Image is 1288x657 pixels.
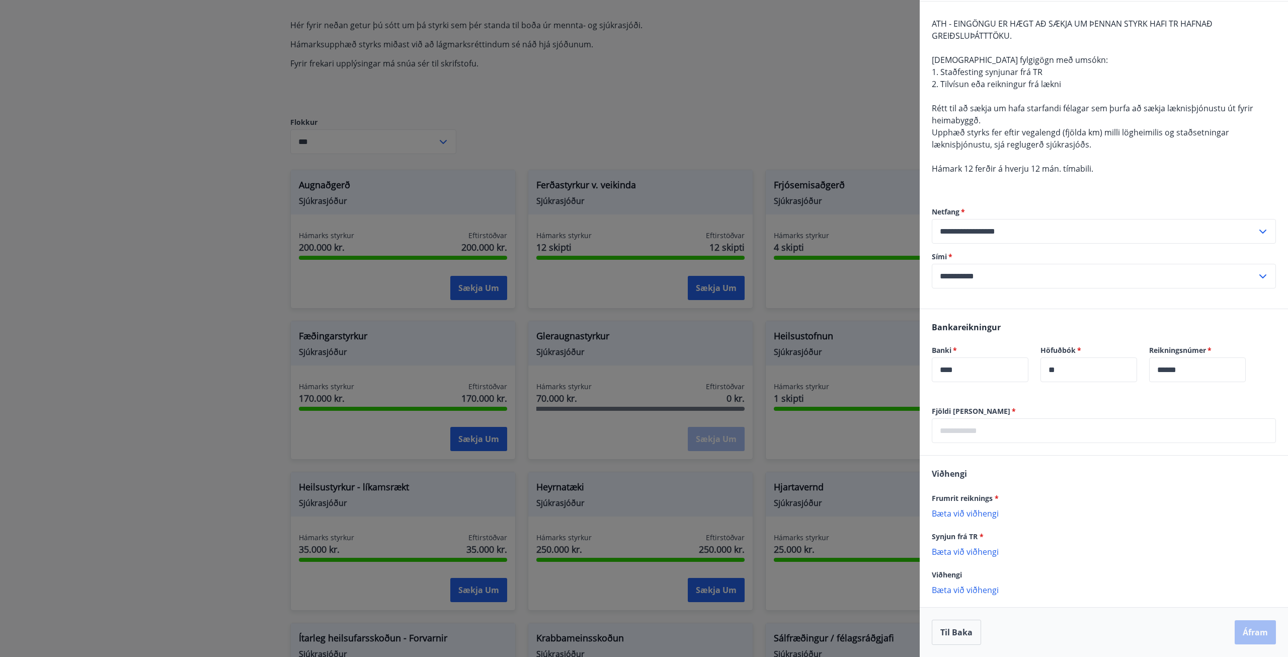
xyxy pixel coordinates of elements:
[932,546,1276,556] p: Bæta við viðhengi
[932,345,1028,355] label: Banki
[932,493,999,503] span: Frumrit reiknings
[932,418,1276,443] div: Fjöldi ferða
[1149,345,1246,355] label: Reikningsnúmer
[932,322,1001,333] span: Bankareikningur
[932,127,1229,150] span: Upphæð styrks fer eftir vegalengd (fjölda km) milli lögheimilis og staðsetningar læknisþjónustu, ...
[932,103,1253,126] span: Rétt til að sækja um hafa starfandi félagar sem þurfa að sækja læknisþjónustu út fyrir heimabyggð.
[932,79,1061,90] span: 2. Tilvísun eða reikningur frá lækni
[1040,345,1137,355] label: Höfuðbók
[932,54,1108,65] span: [DEMOGRAPHIC_DATA] fylgigögn með umsókn:
[932,252,1276,262] label: Sími
[932,207,1276,217] label: Netfang
[932,508,1276,518] p: Bæta við viðhengi
[932,66,1042,78] span: 1. Staðfesting synjunar frá TR
[932,163,1093,174] span: Hámark 12 ferðir á hverju 12 mán. tímabili.
[932,18,1213,41] span: ATH - EINGÖNGU ER HÆGT AÐ SÆKJA UM ÞENNAN STYRK HAFI TR HAFNAÐ GREIÐSLUÞÁTTTÖKU.
[932,570,962,579] span: Viðhengi
[932,620,981,645] button: Til baka
[932,406,1276,416] label: Fjöldi [PERSON_NAME]
[932,468,967,479] span: Viðhengi
[932,532,984,541] span: Synjun frá TR
[932,585,1276,595] p: Bæta við viðhengi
